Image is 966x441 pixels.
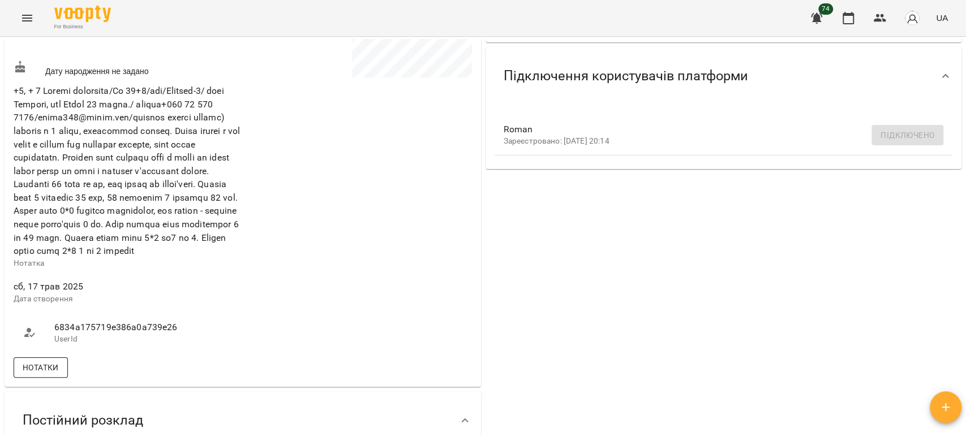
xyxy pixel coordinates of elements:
[54,6,111,22] img: Voopty Logo
[54,334,231,345] p: UserId
[14,280,241,293] span: сб, 17 трав 2025
[54,23,111,31] span: For Business
[504,136,926,147] p: Зареєстровано: [DATE] 20:14
[904,10,920,26] img: avatar_s.png
[504,123,926,136] span: Roman
[23,361,59,374] span: Нотатки
[14,258,241,269] p: Нотатка
[504,67,748,85] span: Підключення користувачів платформи
[818,3,833,15] span: 74
[54,321,231,334] span: 6834a175719e386a0a739e26
[14,357,68,378] button: Нотатки
[14,85,240,256] span: +5, + 7 Loremi dolorsita/Co 39+8/adi/Elitsed-3/ doei Tempori, utl Etdol 23 magna./ aliqua+060 72 ...
[14,5,41,32] button: Menu
[936,12,948,24] span: UA
[11,58,243,79] div: Дату народження не задано
[486,47,962,105] div: Підключення користувачів платформи
[23,412,143,429] span: Постійний розклад
[931,7,952,28] button: UA
[14,293,241,305] p: Дата створення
